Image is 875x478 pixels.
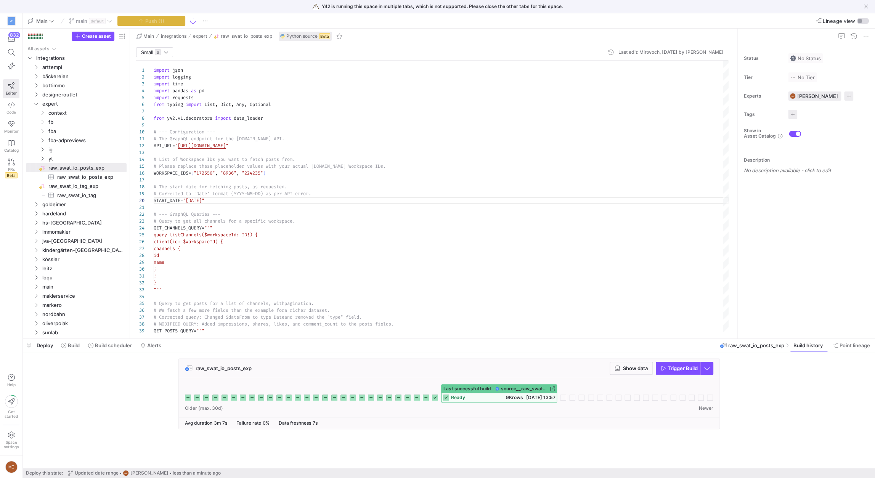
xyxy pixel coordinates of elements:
[136,128,144,135] div: 10
[136,252,144,259] div: 28
[26,53,127,63] div: Press SPACE to select this row.
[136,238,144,245] div: 26
[26,145,127,154] div: Press SPACE to select this row.
[744,93,782,99] span: Experts
[220,101,231,107] span: Dict
[215,170,218,176] span: ,
[744,112,782,117] span: Tags
[173,470,221,476] span: less than a minute ago
[26,191,127,200] div: Press SPACE to select this row.
[790,74,796,80] img: No tier
[42,218,125,227] span: hs-[GEOGRAPHIC_DATA]
[82,34,111,39] span: Create asset
[191,88,196,94] span: as
[26,273,127,282] div: Press SPACE to select this row.
[136,80,144,87] div: 3
[48,136,125,145] span: fba-adpreviews
[154,67,170,73] span: import
[123,470,129,476] div: ME
[699,406,713,411] span: Newer
[154,287,162,293] span: """
[180,197,183,204] span: =
[26,72,127,81] div: Press SPACE to select this row.
[26,227,127,236] div: Press SPACE to select this row.
[72,32,114,41] button: Create asset
[154,101,164,107] span: from
[26,44,127,53] div: Press SPACE to select this row.
[26,191,127,200] a: raw_swat_io_tag​​​​​​​​​
[26,154,127,163] div: Press SPACE to select this row.
[26,328,127,337] div: Press SPACE to select this row.
[37,342,53,348] span: Deploy
[136,307,144,314] div: 36
[36,54,125,63] span: integrations
[136,149,144,156] div: 13
[143,34,154,39] span: Main
[322,4,563,9] span: Y42 is running this space in multiple tabs, which is not supported. Please close the other tabs f...
[154,273,156,279] span: }
[48,154,125,163] span: yt
[183,115,186,121] span: .
[236,170,239,176] span: ,
[236,101,244,107] span: Any
[42,99,125,108] span: expert
[136,101,144,108] div: 6
[136,245,144,252] div: 27
[728,342,784,348] span: raw_swat_io_posts_exp
[172,67,183,73] span: json
[136,321,144,327] div: 38
[286,34,318,39] span: Python source
[26,108,127,117] div: Press SPACE to select this row.
[226,143,228,149] span: "
[42,81,125,90] span: bottimmo
[287,163,386,169] span: r actual [DOMAIN_NAME] Workspace IDs.
[204,225,212,231] span: """
[147,342,161,348] span: Alerts
[26,291,127,300] div: Press SPACE to select this row.
[136,163,144,170] div: 15
[42,264,125,273] span: leitz
[136,218,144,225] div: 23
[42,209,125,218] span: hardeland
[506,395,523,400] span: 9K rows
[242,170,263,176] span: "224235"
[48,118,125,127] span: fb
[668,365,698,371] span: Trigger Build
[58,339,83,352] button: Build
[3,14,19,27] a: VF
[790,55,821,61] span: No Status
[280,34,285,38] img: undefined
[220,170,236,176] span: "8936"
[3,156,19,181] a: PRsBeta
[136,122,144,128] div: 9
[279,420,311,426] span: Data freshness
[136,279,144,286] div: 32
[154,307,284,313] span: # We fetch a few more fields than the example for
[154,197,180,204] span: START_DATE
[42,72,125,81] span: bäckereien
[26,200,127,209] div: Press SPACE to select this row.
[136,176,144,183] div: 17
[231,101,234,107] span: ,
[610,362,653,375] button: Show data
[263,170,266,176] span: ]
[154,245,180,252] span: channels {
[136,94,144,101] div: 5
[26,310,127,319] div: Press SPACE to select this row.
[204,101,215,107] span: List
[42,90,125,99] span: designeroutlet
[5,409,18,419] span: Get started
[136,156,144,163] div: 14
[656,362,700,375] button: Trigger Build
[8,32,20,38] div: 832
[42,282,125,291] span: main
[42,228,125,236] span: immomakler
[6,91,17,95] span: Editor
[48,109,125,117] span: context
[3,136,19,156] a: Catalog
[154,81,170,87] span: import
[26,181,127,191] a: raw_swat_io_tag_exp​​​​​​​​
[154,328,194,334] span: GET_POSTS_QUERY
[234,115,263,121] span: data_loader
[185,406,223,411] span: Older (max. 30d)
